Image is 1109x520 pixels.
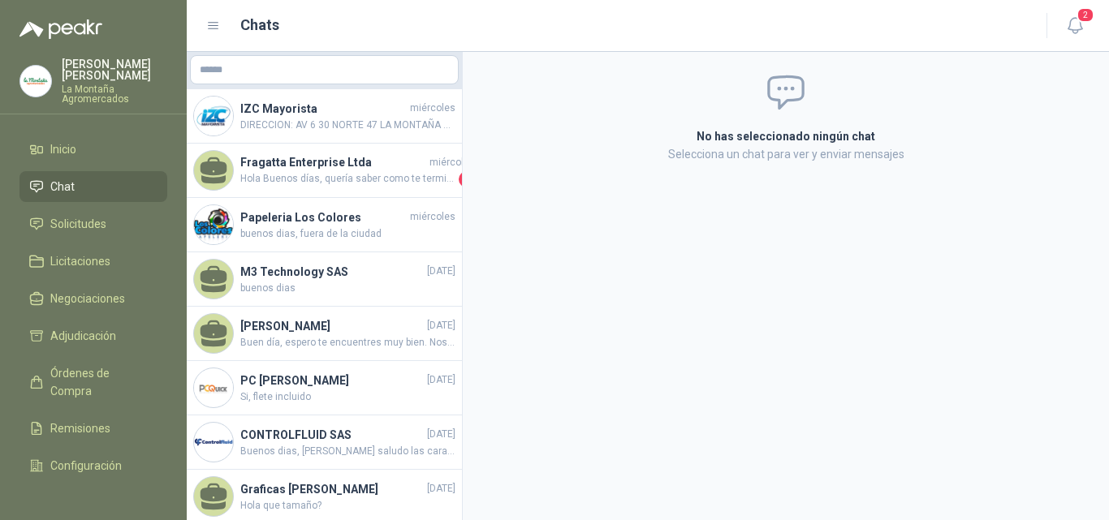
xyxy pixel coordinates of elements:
[19,450,167,481] a: Configuración
[50,290,125,307] span: Negociaciones
[240,389,455,405] span: Si, flete incluido
[427,372,455,388] span: [DATE]
[187,198,462,252] a: Company LogoPapeleria Los Coloresmiércolesbuenos dias, fuera de la ciudad
[194,97,233,135] img: Company Logo
[62,84,167,104] p: La Montaña Agromercados
[1077,7,1094,23] span: 2
[187,307,462,361] a: [PERSON_NAME][DATE]Buen día, espero te encuentres muy bien. Nos llegó un producto que no vendemos...
[194,423,233,462] img: Company Logo
[194,368,233,407] img: Company Logo
[19,358,167,406] a: Órdenes de Compra
[50,419,110,437] span: Remisiones
[187,252,462,307] a: M3 Technology SAS[DATE]buenos dias
[240,372,424,389] h4: PC [PERSON_NAME]
[459,171,475,187] span: 1
[240,426,424,444] h4: CONTROLFLUID SAS
[427,427,455,442] span: [DATE]
[50,215,106,233] span: Solicitudes
[50,327,116,345] span: Adjudicación
[503,145,1069,163] p: Selecciona un chat para ver y enviar mensajes
[194,205,233,244] img: Company Logo
[50,178,75,196] span: Chat
[503,127,1069,145] h2: No has seleccionado ningún chat
[19,134,167,165] a: Inicio
[20,66,51,97] img: Company Logo
[240,118,455,133] span: DIRECCION: AV 6 30 NORTE 47 LA MONTAÑA AV SEXTA CIUDAD: CALI PERSONA QUE RECIBE: [PERSON_NAME] o ...
[187,361,462,415] a: Company LogoPC [PERSON_NAME][DATE]Si, flete incluido
[50,140,76,158] span: Inicio
[427,481,455,496] span: [DATE]
[240,444,455,459] span: Buenos dias, [PERSON_NAME] saludo las caracteristicas son: Termómetro de [GEOGRAPHIC_DATA] - [GEO...
[240,100,407,118] h4: IZC Mayorista
[240,317,424,335] h4: [PERSON_NAME]
[19,19,102,39] img: Logo peakr
[1060,11,1090,41] button: 2
[240,480,424,498] h4: Graficas [PERSON_NAME]
[240,171,455,187] span: Hola Buenos días, quería saber como te termino de ir con la muestra del sobre
[410,101,455,116] span: miércoles
[187,144,462,198] a: Fragatta Enterprise LtdamiércolesHola Buenos días, quería saber como te termino de ir con la mues...
[187,415,462,470] a: Company LogoCONTROLFLUID SAS[DATE]Buenos dias, [PERSON_NAME] saludo las caracteristicas son: Term...
[427,318,455,333] span: [DATE]
[240,153,426,171] h4: Fragatta Enterprise Ltda
[240,14,279,37] h1: Chats
[240,263,424,281] h4: M3 Technology SAS
[50,252,110,270] span: Licitaciones
[240,281,455,296] span: buenos dias
[427,264,455,279] span: [DATE]
[19,171,167,202] a: Chat
[50,457,122,475] span: Configuración
[19,208,167,239] a: Solicitudes
[19,246,167,277] a: Licitaciones
[240,208,407,226] h4: Papeleria Los Colores
[50,364,152,400] span: Órdenes de Compra
[19,320,167,351] a: Adjudicación
[410,209,455,225] span: miércoles
[62,58,167,81] p: [PERSON_NAME] [PERSON_NAME]
[429,155,475,170] span: miércoles
[240,335,455,350] span: Buen día, espero te encuentres muy bien. Nos llegó un producto que no vendemos para cotizar, para...
[19,413,167,444] a: Remisiones
[19,283,167,314] a: Negociaciones
[240,498,455,514] span: Hola que tamaño?
[240,226,455,242] span: buenos dias, fuera de la ciudad
[187,89,462,144] a: Company LogoIZC MayoristamiércolesDIRECCION: AV 6 30 NORTE 47 LA MONTAÑA AV SEXTA CIUDAD: CALI PE...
